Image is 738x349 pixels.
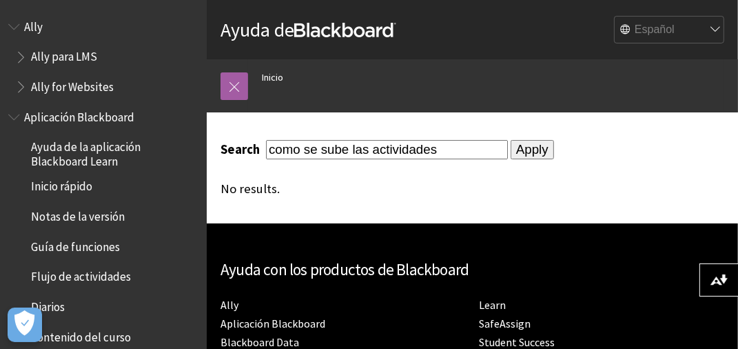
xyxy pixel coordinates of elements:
[24,15,43,34] span: Ally
[24,106,134,124] span: Aplicación Blackboard
[294,23,396,37] strong: Blackboard
[31,136,197,168] span: Ayuda de la aplicación Blackboard Learn
[8,308,42,342] button: Abrir preferencias
[221,298,238,312] a: Ally
[262,69,283,86] a: Inicio
[31,266,131,284] span: Flujo de actividades
[31,295,65,314] span: Diarios
[31,205,125,223] span: Notas de la versión
[31,235,120,254] span: Guía de funciones
[8,15,198,99] nav: Book outline for Anthology Ally Help
[31,75,114,94] span: Ally for Websites
[221,17,396,42] a: Ayuda deBlackboard
[480,298,506,312] a: Learn
[31,46,97,64] span: Ally para LMS
[221,141,263,157] label: Search
[221,317,325,331] a: Aplicación Blackboard
[221,258,724,282] h2: Ayuda con los productos de Blackboard
[615,17,725,44] select: Site Language Selector
[480,317,531,331] a: SafeAssign
[31,326,131,344] span: Contenido del curso
[511,140,554,159] input: Apply
[31,175,92,194] span: Inicio rápido
[221,181,724,197] div: No results.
